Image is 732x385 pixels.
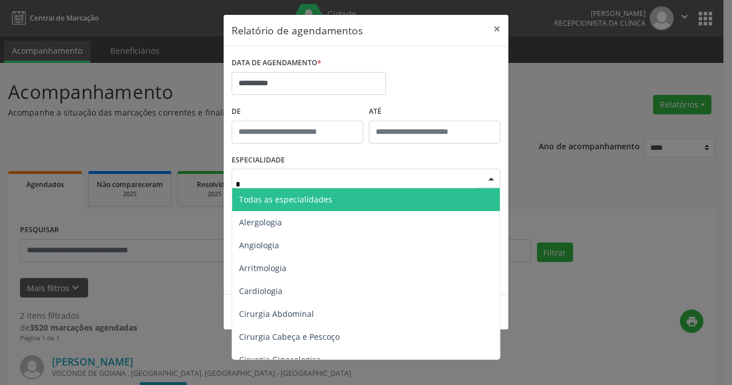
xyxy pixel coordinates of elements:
span: Cardiologia [239,285,283,296]
span: Alergologia [239,217,282,228]
label: DATA DE AGENDAMENTO [232,54,321,72]
h5: Relatório de agendamentos [232,23,363,38]
span: Angiologia [239,240,279,251]
span: Todas as especialidades [239,194,332,205]
label: ATÉ [369,103,500,121]
span: Cirurgia Ginecologica [239,354,321,365]
button: Close [486,15,508,43]
span: Arritmologia [239,263,287,273]
span: Cirurgia Cabeça e Pescoço [239,331,340,342]
label: De [232,103,363,121]
span: Cirurgia Abdominal [239,308,314,319]
label: ESPECIALIDADE [232,152,285,169]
